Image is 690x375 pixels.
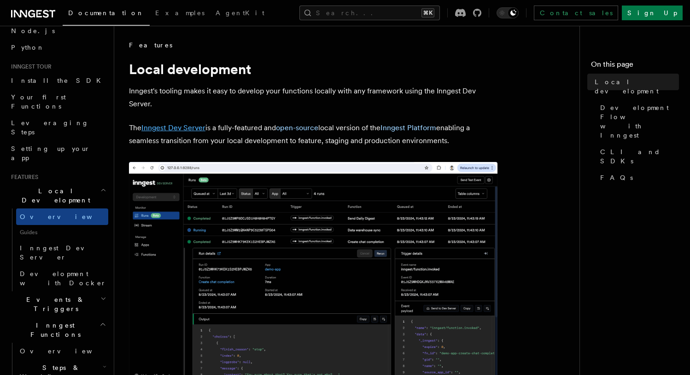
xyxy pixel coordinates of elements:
[216,9,264,17] span: AgentKit
[7,89,108,115] a: Your first Functions
[600,173,633,182] span: FAQs
[16,343,108,359] a: Overview
[11,93,66,110] span: Your first Functions
[68,9,144,17] span: Documentation
[129,61,497,77] h1: Local development
[16,240,108,265] a: Inngest Dev Server
[7,140,108,166] a: Setting up your app
[11,119,89,136] span: Leveraging Steps
[7,291,108,317] button: Events & Triggers
[129,40,172,50] span: Features
[7,186,100,205] span: Local Development
[622,6,683,20] a: Sign Up
[11,44,45,51] span: Python
[596,169,679,186] a: FAQs
[7,208,108,291] div: Local Development
[63,3,150,26] a: Documentation
[600,147,679,166] span: CLI and SDKs
[20,347,115,355] span: Overview
[7,39,108,56] a: Python
[16,265,108,291] a: Development with Docker
[20,270,106,287] span: Development with Docker
[591,59,679,74] h4: On this page
[7,115,108,140] a: Leveraging Steps
[20,213,115,220] span: Overview
[150,3,210,25] a: Examples
[596,144,679,169] a: CLI and SDKs
[129,85,497,110] p: Inngest's tooling makes it easy to develop your functions locally with any framework using the In...
[7,295,100,313] span: Events & Triggers
[11,145,90,162] span: Setting up your app
[11,77,106,84] span: Install the SDK
[11,27,55,35] span: Node.js
[497,7,519,18] button: Toggle dark mode
[16,225,108,240] span: Guides
[276,123,318,132] a: open-source
[380,123,436,132] a: Inngest Platform
[7,173,38,181] span: Features
[299,6,440,20] button: Search...⌘K
[129,121,497,147] p: The is a fully-featured and local version of the enabling a seamless transition from your local d...
[7,63,52,70] span: Inngest tour
[596,99,679,144] a: Development Flow with Inngest
[7,23,108,39] a: Node.js
[210,3,270,25] a: AgentKit
[7,317,108,343] button: Inngest Functions
[141,123,205,132] a: Inngest Dev Server
[591,74,679,99] a: Local development
[600,103,679,140] span: Development Flow with Inngest
[7,72,108,89] a: Install the SDK
[20,244,99,261] span: Inngest Dev Server
[155,9,205,17] span: Examples
[7,321,99,339] span: Inngest Functions
[7,183,108,208] button: Local Development
[534,6,618,20] a: Contact sales
[595,77,679,96] span: Local development
[16,208,108,225] a: Overview
[421,8,434,17] kbd: ⌘K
